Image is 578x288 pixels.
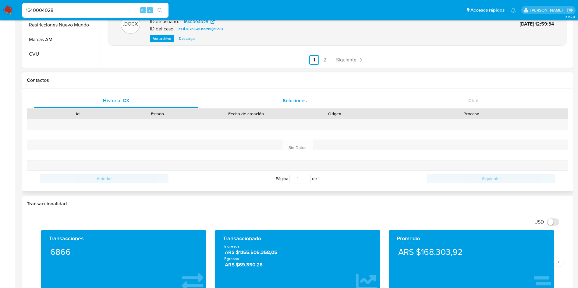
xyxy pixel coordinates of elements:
button: CVU [23,47,100,61]
a: 1640004028 [180,18,218,25]
p: ID del caso: [150,26,175,32]
button: Ver archivo [150,35,174,42]
span: 1 [318,175,320,182]
span: Siguiente [336,57,356,62]
div: Origen [299,111,371,117]
span: jaYJiJU7l9GqQS9zbujb6dlD [178,25,223,33]
h1: Contactos [27,77,568,83]
div: Id [42,111,113,117]
a: Ir a la página 2 [320,55,330,65]
button: Descargar [176,35,199,42]
span: 3.157.0 [566,14,575,19]
span: Alt [141,7,146,13]
button: Anterior [40,174,168,183]
span: Historial CX [103,97,129,104]
span: Ver archivo [153,36,171,42]
button: Restricciones Nuevo Mundo [23,18,100,32]
div: Fecha de creación [202,111,291,117]
span: Descargar [179,36,196,42]
button: Direcciones [23,61,100,76]
span: Página de [276,174,320,183]
a: jaYJiJU7l9GqQS9zbujb6dlD [175,25,226,33]
a: Ir a la página 1 [309,55,319,65]
a: Siguiente [334,55,366,65]
span: Chat [468,97,479,104]
p: sandra.helbardt@mercadolibre.com [530,7,565,13]
div: Estado [122,111,193,117]
span: [DATE] 12:59:34 [520,20,554,27]
input: Buscar usuario o caso... [22,6,168,14]
p: ID de usuario: [150,19,179,25]
p: .DOCX [123,21,138,27]
nav: Paginación [108,55,567,65]
a: Notificaciones [511,8,516,13]
span: Accesos rápidos [470,7,505,13]
span: s [149,7,151,13]
button: Siguiente [427,174,555,183]
a: Salir [567,7,573,13]
button: search-icon [154,6,166,15]
div: Proceso [379,111,564,117]
span: 1640004028 [183,18,208,25]
span: Soluciones [283,97,307,104]
h1: Transaccionalidad [27,201,568,207]
button: Marcas AML [23,32,100,47]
